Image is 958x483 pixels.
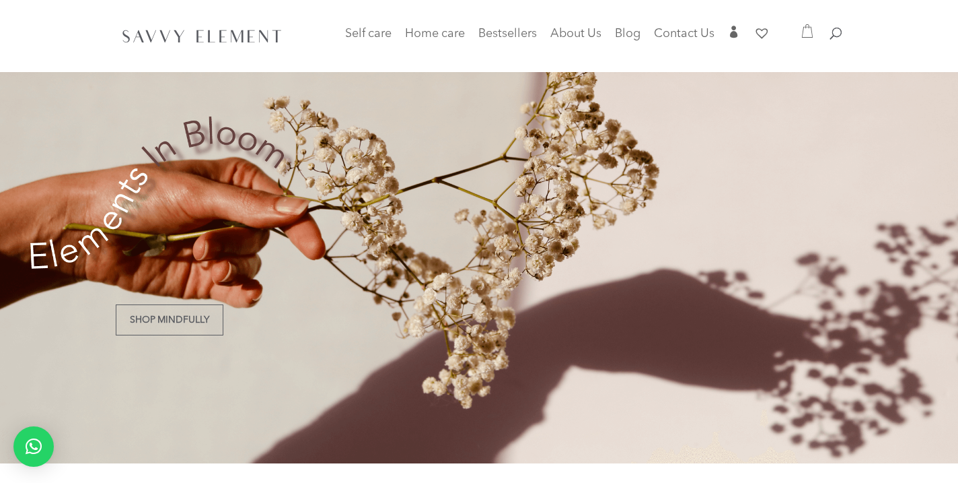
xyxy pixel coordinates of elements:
[550,29,601,48] a: About Us
[345,29,392,56] a: Self care
[615,29,640,48] a: Blog
[654,29,714,48] a: Contact Us
[116,304,223,335] a: Shop Mindfully
[550,28,601,40] span: About Us
[728,26,740,48] a: 
[405,28,465,40] span: Home care
[118,25,285,46] img: SavvyElement
[405,29,465,56] a: Home care
[478,28,537,40] span: Bestsellers
[478,29,537,48] a: Bestsellers
[728,26,740,38] span: 
[615,28,640,40] span: Blog
[654,28,714,40] span: Contact Us
[345,28,392,40] span: Self care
